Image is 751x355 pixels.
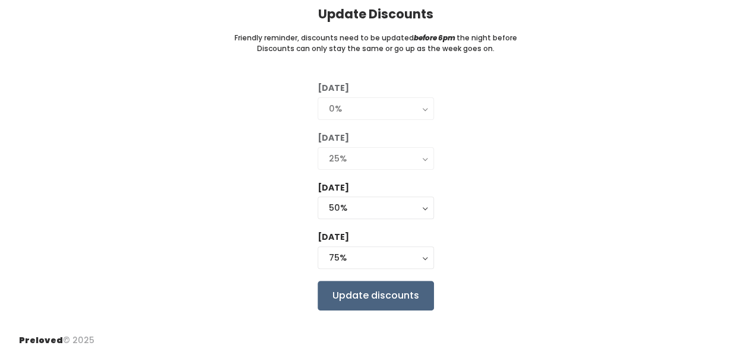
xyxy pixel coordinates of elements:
div: 0% [329,102,423,115]
label: [DATE] [318,82,349,94]
button: 75% [318,246,434,269]
div: 50% [329,201,423,214]
i: before 6pm [414,33,455,43]
input: Update discounts [318,281,434,310]
button: 0% [318,97,434,120]
small: Discounts can only stay the same or go up as the week goes on. [257,43,495,54]
small: Friendly reminder, discounts need to be updated the night before [235,33,517,43]
button: 25% [318,147,434,170]
label: [DATE] [318,132,349,144]
h4: Update Discounts [318,7,433,21]
div: 25% [329,152,423,165]
div: 75% [329,251,423,264]
button: 50% [318,196,434,219]
div: © 2025 [19,325,94,347]
span: Preloved [19,334,63,346]
label: [DATE] [318,231,349,243]
label: [DATE] [318,182,349,194]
